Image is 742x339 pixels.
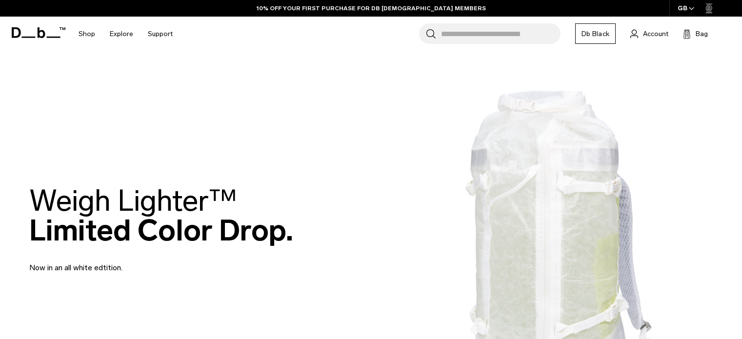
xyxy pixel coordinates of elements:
[29,250,263,274] p: Now in an all white edtition.
[630,28,668,40] a: Account
[257,4,486,13] a: 10% OFF YOUR FIRST PURCHASE FOR DB [DEMOGRAPHIC_DATA] MEMBERS
[643,29,668,39] span: Account
[29,183,237,219] span: Weigh Lighter™
[29,186,293,245] h2: Limited Color Drop.
[71,17,180,51] nav: Main Navigation
[696,29,708,39] span: Bag
[110,17,133,51] a: Explore
[683,28,708,40] button: Bag
[79,17,95,51] a: Shop
[148,17,173,51] a: Support
[575,23,616,44] a: Db Black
